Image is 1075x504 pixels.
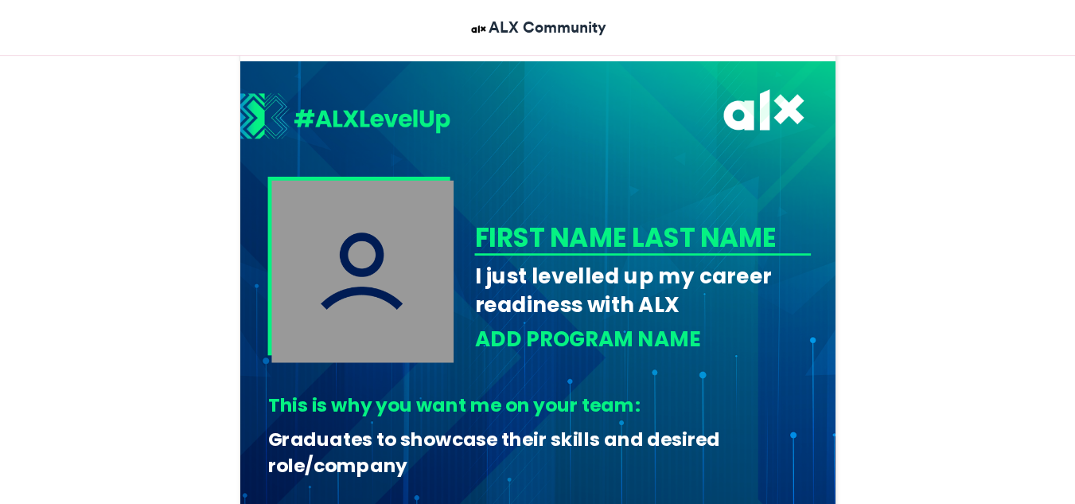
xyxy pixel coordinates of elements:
div: This is why you want me on your team: [267,393,799,419]
a: ALX Community [469,16,606,39]
img: ALX Community [469,19,489,39]
img: user_filled.png [271,180,454,362]
div: ADD PROGRAM NAME [474,325,811,354]
div: I just levelled up my career readiness with ALX [474,261,811,319]
img: 1721821317.056-e66095c2f9b7be57613cf5c749b4708f54720bc2.png [240,92,450,143]
div: Graduates to showcase their skills and desired role/company [267,427,799,479]
div: FIRST NAME LAST NAME [474,219,805,256]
